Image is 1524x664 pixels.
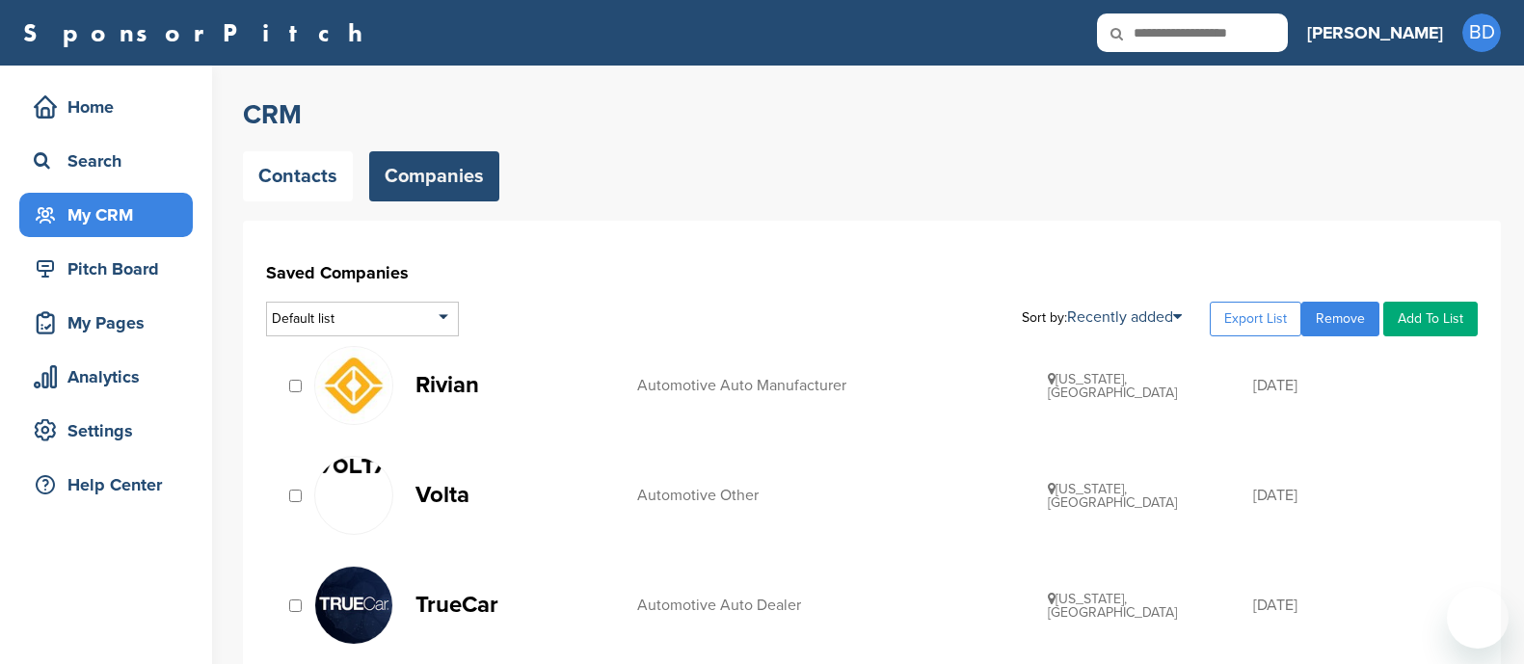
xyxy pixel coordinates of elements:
[1383,302,1478,336] a: Add To List
[19,463,193,507] a: Help Center
[1253,488,1458,503] div: [DATE]
[369,151,499,201] a: Companies
[637,378,1048,393] div: Automotive Auto Manufacturer
[19,247,193,291] a: Pitch Board
[243,151,353,201] a: Contacts
[1048,482,1253,510] div: [US_STATE], [GEOGRAPHIC_DATA]
[29,252,193,286] div: Pitch Board
[1307,12,1443,54] a: [PERSON_NAME]
[243,97,1501,132] h2: CRM
[637,598,1048,613] div: Automotive Auto Dealer
[29,90,193,124] div: Home
[1210,302,1301,336] a: Export List
[315,347,392,424] img: Ztamkeoe 400x400
[23,20,375,45] a: SponsorPitch
[1307,19,1443,46] h3: [PERSON_NAME]
[415,373,618,397] p: Rivian
[1253,378,1458,393] div: [DATE]
[29,467,193,502] div: Help Center
[19,193,193,237] a: My CRM
[29,359,193,394] div: Analytics
[315,567,392,644] img: Data
[637,488,1048,503] div: Automotive Other
[29,144,193,178] div: Search
[266,255,1478,290] h1: Saved Companies
[1048,372,1253,400] div: [US_STATE], [GEOGRAPHIC_DATA]
[29,305,193,340] div: My Pages
[315,459,392,473] img: Volta
[19,139,193,183] a: Search
[1253,598,1458,613] div: [DATE]
[314,346,1458,425] a: Ztamkeoe 400x400 Rivian Automotive Auto Manufacturer [US_STATE], [GEOGRAPHIC_DATA] [DATE]
[1067,307,1182,327] a: Recently added
[314,566,1458,645] a: Data TrueCar Automotive Auto Dealer [US_STATE], [GEOGRAPHIC_DATA] [DATE]
[415,593,618,617] p: TrueCar
[1447,587,1509,649] iframe: Button to launch messaging window
[1462,13,1501,52] span: BD
[29,198,193,232] div: My CRM
[19,301,193,345] a: My Pages
[415,483,618,507] p: Volta
[19,85,193,129] a: Home
[314,456,1458,535] a: Volta Volta Automotive Other [US_STATE], [GEOGRAPHIC_DATA] [DATE]
[1048,592,1253,620] div: [US_STATE], [GEOGRAPHIC_DATA]
[19,409,193,453] a: Settings
[1301,302,1379,336] a: Remove
[266,302,459,336] div: Default list
[19,355,193,399] a: Analytics
[1022,309,1182,325] div: Sort by:
[29,413,193,448] div: Settings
